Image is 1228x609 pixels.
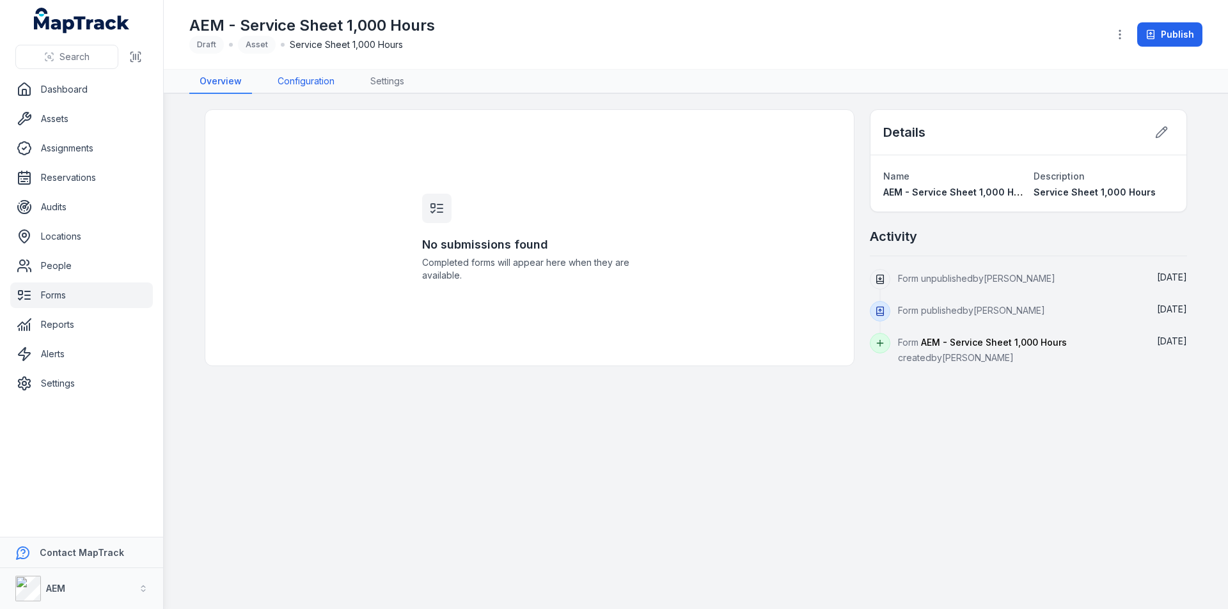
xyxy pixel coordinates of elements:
[290,38,403,51] span: Service Sheet 1,000 Hours
[1157,304,1187,314] span: [DATE]
[1157,272,1187,282] span: [DATE]
[10,224,153,249] a: Locations
[898,305,1045,316] span: Form published by [PERSON_NAME]
[10,106,153,132] a: Assets
[360,70,414,94] a: Settings
[921,337,1067,348] span: AEM - Service Sheet 1,000 Hours
[15,45,118,69] button: Search
[10,77,153,102] a: Dashboard
[10,165,153,190] a: Reservations
[10,371,153,396] a: Settings
[59,50,90,63] span: Search
[883,123,925,141] h2: Details
[1157,335,1187,346] time: 8/20/2025, 10:23:42 AM
[10,312,153,337] a: Reports
[1157,304,1187,314] time: 8/20/2025, 10:24:27 AM
[189,36,224,54] div: Draft
[1157,335,1187,346] span: [DATE]
[422,236,637,254] h3: No submissions found
[10,341,153,367] a: Alerts
[898,273,1055,284] span: Form unpublished by [PERSON_NAME]
[1137,22,1202,47] button: Publish
[883,171,909,181] span: Name
[267,70,345,94] a: Configuration
[422,256,637,282] span: Completed forms will appear here when they are available.
[238,36,276,54] div: Asset
[1157,272,1187,282] time: 8/20/2025, 11:09:40 AM
[870,227,917,245] h2: Activity
[1034,187,1156,197] span: Service Sheet 1,000 Hours
[46,583,65,594] strong: AEM
[10,253,153,279] a: People
[34,8,130,33] a: MapTrack
[189,15,435,36] h1: AEM - Service Sheet 1,000 Hours
[10,194,153,220] a: Audits
[883,187,1034,197] span: AEM - Service Sheet 1,000 Hours
[10,282,153,308] a: Forms
[10,135,153,161] a: Assignments
[1034,171,1085,181] span: Description
[40,547,124,558] strong: Contact MapTrack
[898,337,1067,363] span: Form created by [PERSON_NAME]
[189,70,252,94] a: Overview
